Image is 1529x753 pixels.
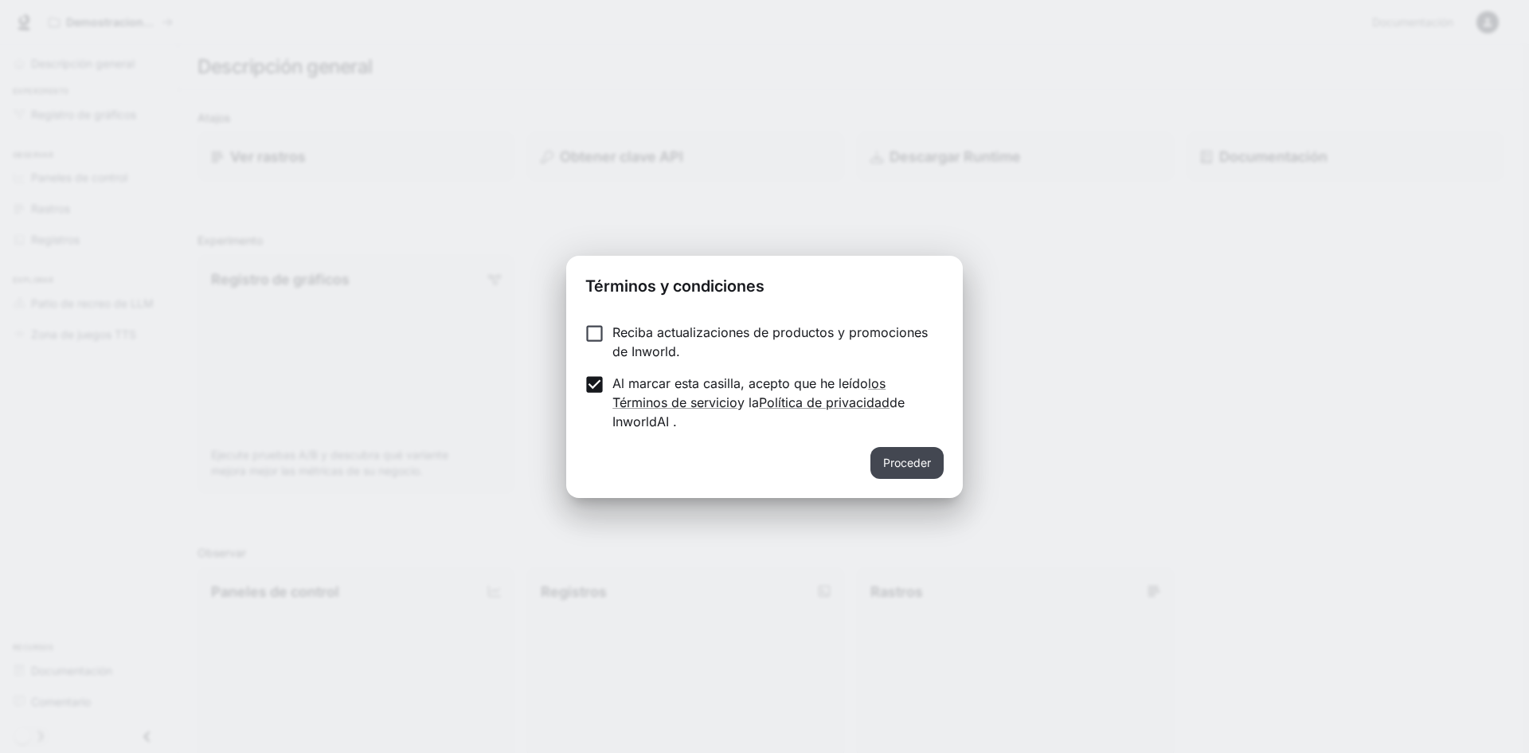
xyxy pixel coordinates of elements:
[737,394,759,410] font: y la
[870,447,944,479] button: Proceder
[883,456,931,469] font: Proceder
[612,394,905,429] font: de InworldAI .
[585,276,764,296] font: Términos y condiciones
[612,375,886,410] a: los Términos de servicio
[612,324,928,359] font: Reciba actualizaciones de productos y promociones de Inworld.
[612,375,868,391] font: Al marcar esta casilla, acepto que he leído
[759,394,890,410] a: Política de privacidad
